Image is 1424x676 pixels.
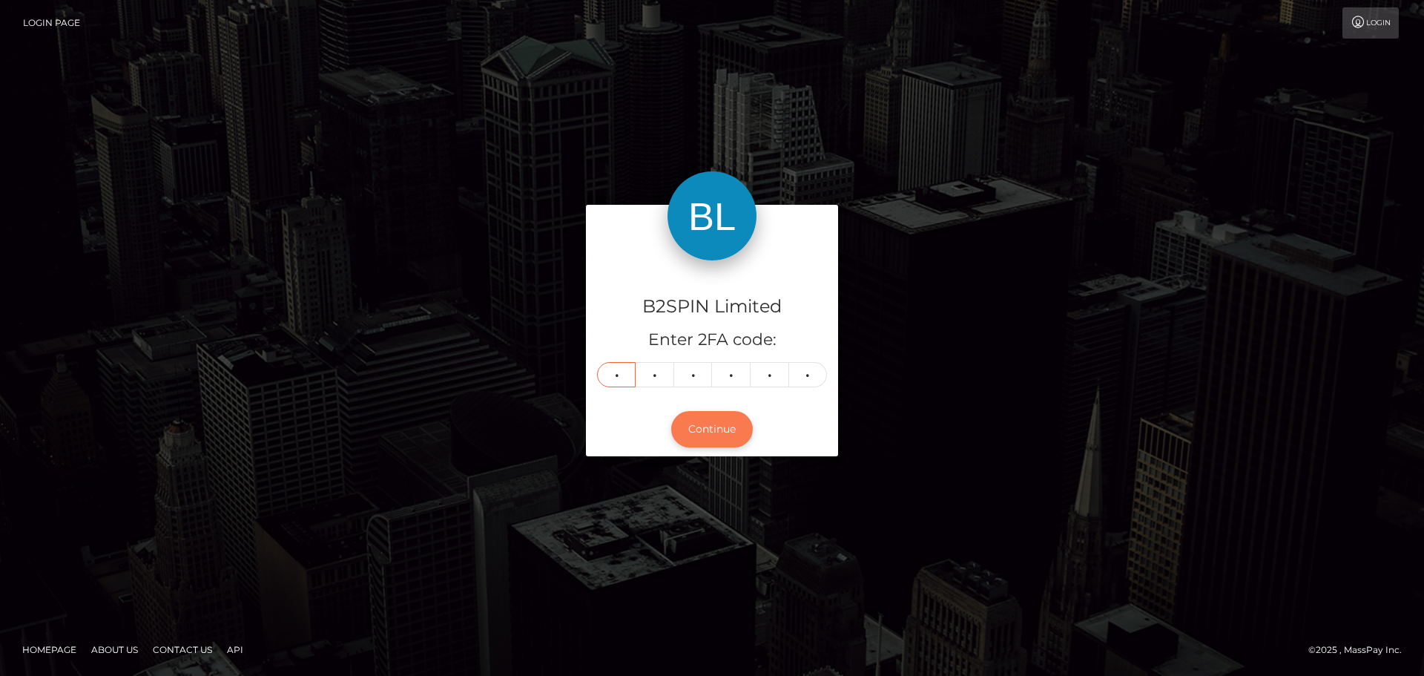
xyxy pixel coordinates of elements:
[597,329,827,352] h5: Enter 2FA code:
[221,638,249,661] a: API
[85,638,144,661] a: About Us
[671,411,753,447] button: Continue
[667,171,756,260] img: B2SPIN Limited
[16,638,82,661] a: Homepage
[1342,7,1399,39] a: Login
[1308,642,1413,658] div: © 2025 , MassPay Inc.
[23,7,80,39] a: Login Page
[147,638,218,661] a: Contact Us
[597,294,827,320] h4: B2SPIN Limited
